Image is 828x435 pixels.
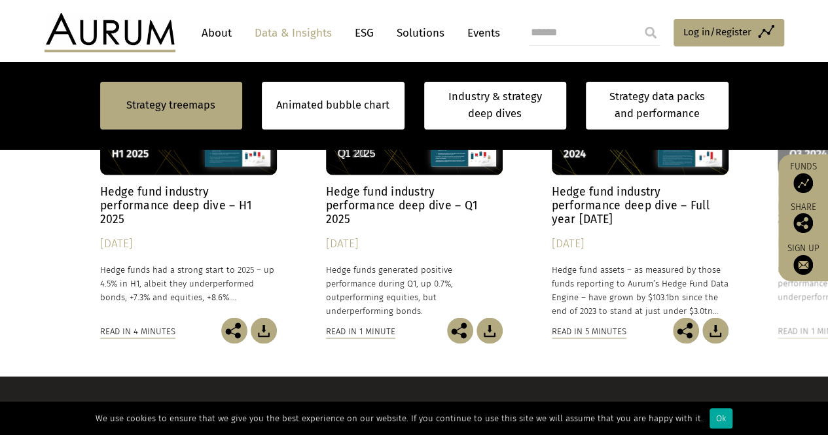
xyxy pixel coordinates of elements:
[100,64,277,317] a: Hedge Fund Data Hedge fund industry performance deep dive – H1 2025 [DATE] Hedge funds had a stro...
[552,184,729,226] h4: Hedge fund industry performance deep dive – Full year [DATE]
[248,21,338,45] a: Data & Insights
[326,64,503,317] a: Hedge Fund Data Hedge fund industry performance deep dive – Q1 2025 [DATE] Hedge funds generated ...
[673,317,699,343] img: Share this post
[793,173,813,193] img: Access Funds
[461,21,500,45] a: Events
[785,203,821,233] div: Share
[710,408,732,428] div: Ok
[702,317,729,343] img: Download Article
[424,82,567,130] a: Industry & strategy deep dives
[552,324,626,338] div: Read in 5 minutes
[785,243,821,275] a: Sign up
[683,24,751,40] span: Log in/Register
[326,234,503,252] div: [DATE]
[100,262,277,304] p: Hedge funds had a strong start to 2025 – up 4.5% in H1, albeit they underperformed bonds, +7.3% a...
[638,20,664,46] input: Submit
[348,21,380,45] a: ESG
[390,21,451,45] a: Solutions
[674,19,784,46] a: Log in/Register
[276,97,389,114] a: Animated bubble chart
[45,13,175,52] img: Aurum
[477,317,503,343] img: Download Article
[793,213,813,233] img: Share this post
[251,317,277,343] img: Download Article
[326,324,395,338] div: Read in 1 minute
[552,64,729,317] a: Hedge Fund Data Hedge fund industry performance deep dive – Full year [DATE] [DATE] Hedge fund as...
[326,184,503,226] h4: Hedge fund industry performance deep dive – Q1 2025
[552,262,729,318] p: Hedge fund assets – as measured by those funds reporting to Aurum’s Hedge Fund Data Engine – have...
[126,97,215,114] a: Strategy treemaps
[100,324,175,338] div: Read in 4 minutes
[100,234,277,252] div: [DATE]
[785,161,821,193] a: Funds
[326,262,503,318] p: Hedge funds generated positive performance during Q1, up 0.7%, outperforming equities, but underp...
[447,317,473,343] img: Share this post
[221,317,247,343] img: Share this post
[793,255,813,275] img: Sign up to our newsletter
[552,234,729,252] div: [DATE]
[100,184,277,226] h4: Hedge fund industry performance deep dive – H1 2025
[586,82,729,130] a: Strategy data packs and performance
[195,21,238,45] a: About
